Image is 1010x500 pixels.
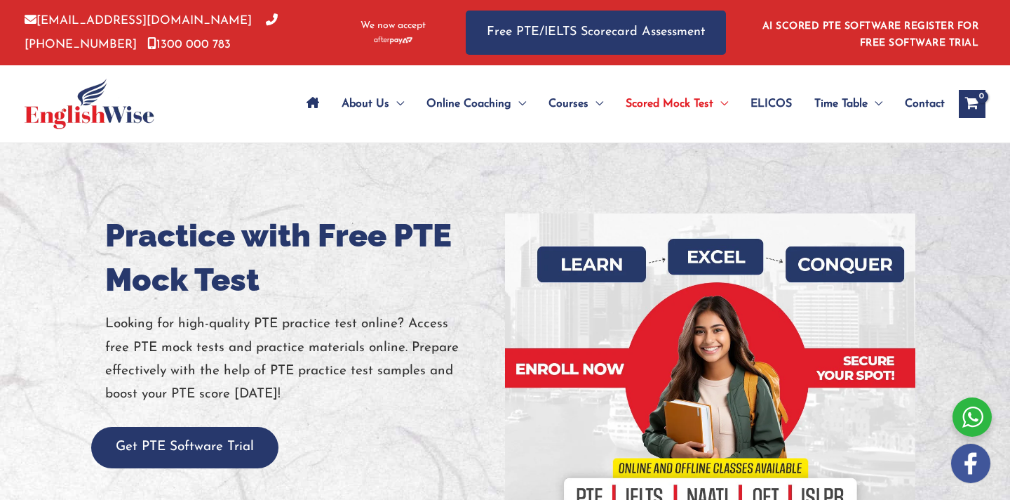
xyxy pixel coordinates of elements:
a: Online CoachingMenu Toggle [415,79,537,129]
span: Courses [548,79,588,129]
a: 1300 000 783 [147,39,231,51]
img: white-facebook.png [951,444,990,483]
a: [EMAIL_ADDRESS][DOMAIN_NAME] [25,15,252,27]
span: ELICOS [750,79,792,129]
p: Looking for high-quality PTE practice test online? Access free PTE mock tests and practice materi... [105,312,494,406]
h1: Practice with Free PTE Mock Test [105,213,494,302]
span: Contact [905,79,945,129]
aside: Header Widget 1 [754,10,985,55]
span: Online Coaching [426,79,511,129]
a: View Shopping Cart, empty [959,90,985,118]
span: Scored Mock Test [626,79,713,129]
a: Free PTE/IELTS Scorecard Assessment [466,11,726,55]
nav: Site Navigation: Main Menu [295,79,945,129]
a: AI SCORED PTE SOFTWARE REGISTER FOR FREE SOFTWARE TRIAL [762,21,979,48]
span: Menu Toggle [389,79,404,129]
a: Scored Mock TestMenu Toggle [614,79,739,129]
a: Contact [894,79,945,129]
span: Menu Toggle [713,79,728,129]
span: Menu Toggle [511,79,526,129]
a: ELICOS [739,79,803,129]
span: Time Table [814,79,868,129]
span: Menu Toggle [588,79,603,129]
a: CoursesMenu Toggle [537,79,614,129]
a: Time TableMenu Toggle [803,79,894,129]
span: We now accept [361,19,426,33]
img: Afterpay-Logo [374,37,412,44]
span: Menu Toggle [868,79,882,129]
span: About Us [342,79,389,129]
a: Get PTE Software Trial [91,440,278,454]
button: Get PTE Software Trial [91,427,278,468]
a: About UsMenu Toggle [330,79,415,129]
img: cropped-ew-logo [25,79,154,129]
a: [PHONE_NUMBER] [25,15,278,50]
